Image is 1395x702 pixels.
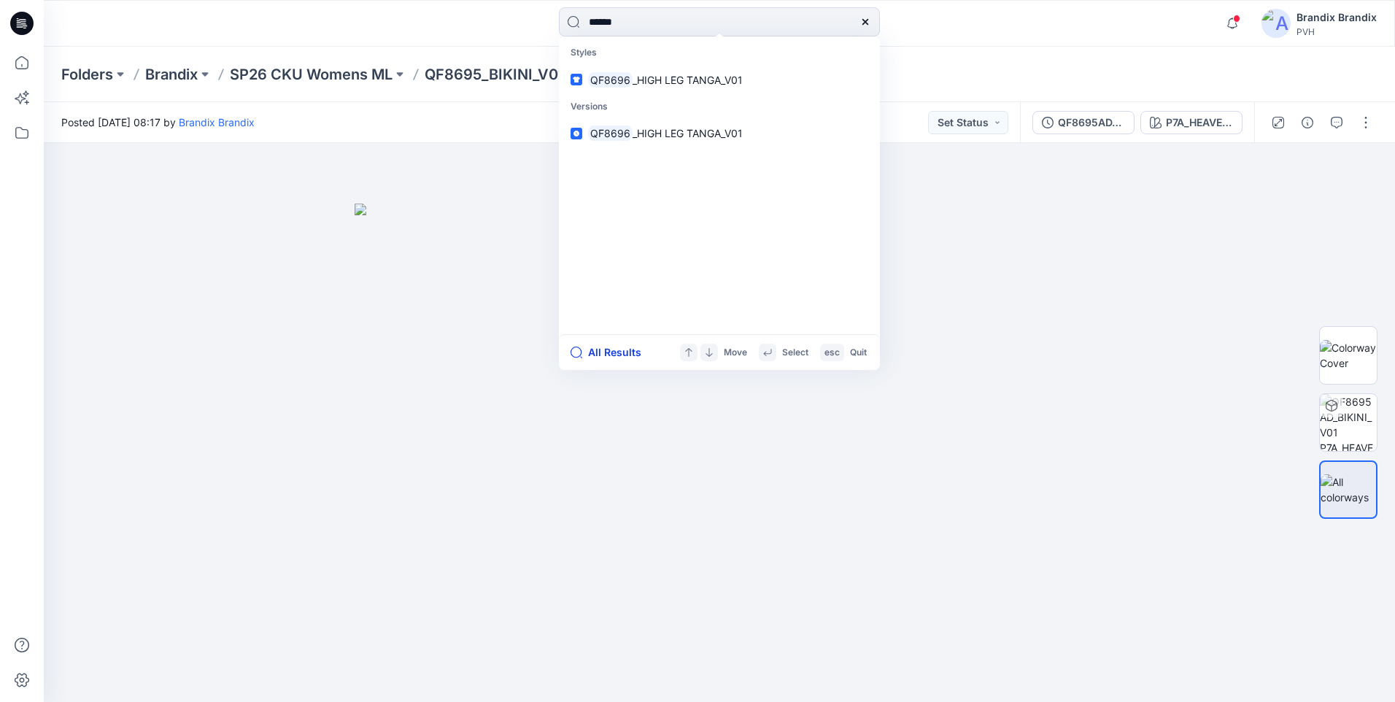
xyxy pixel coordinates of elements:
p: QF8695_BIKINI_V01 [425,64,564,85]
button: Details [1296,111,1319,134]
span: Posted [DATE] 08:17 by [61,115,255,130]
mark: QF8696 [588,72,633,88]
p: Quit [850,345,867,360]
img: eyJhbGciOiJIUzI1NiIsImtpZCI6IjAiLCJzbHQiOiJzZXMiLCJ0eXAiOiJKV1QifQ.eyJkYXRhIjp7InR5cGUiOiJzdG9yYW... [355,204,1084,702]
mark: QF8696 [588,125,633,142]
div: P7A_HEAVENLY IRIS [1166,115,1233,131]
img: avatar [1261,9,1291,38]
p: Versions [562,93,877,120]
p: Move [724,345,747,360]
p: esc [824,345,840,360]
div: PVH [1297,26,1377,37]
a: QF8696_HIGH LEG TANGA_V01 [562,120,877,147]
img: All colorways [1321,474,1376,505]
img: Colorway Cover [1320,340,1377,371]
span: _HIGH LEG TANGA_V01 [633,127,743,139]
p: Styles [562,39,877,66]
span: _HIGH LEG TANGA_V01 [633,74,743,86]
a: Folders [61,64,113,85]
p: Select [782,345,808,360]
a: Brandix [145,64,198,85]
button: P7A_HEAVENLY IRIS [1140,111,1243,134]
button: All Results [571,344,651,361]
a: SP26 CKU Womens ML [230,64,393,85]
a: Brandix Brandix [179,116,255,128]
button: QF8695AD_BIKINI_V01 [1032,111,1135,134]
img: QF8695AD_BIKINI_V01 P7A_HEAVENLY IRIS [1320,394,1377,451]
div: Brandix Brandix [1297,9,1377,26]
div: QF8695AD_BIKINI_V01 [1058,115,1125,131]
a: QF8696_HIGH LEG TANGA_V01 [562,66,877,93]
